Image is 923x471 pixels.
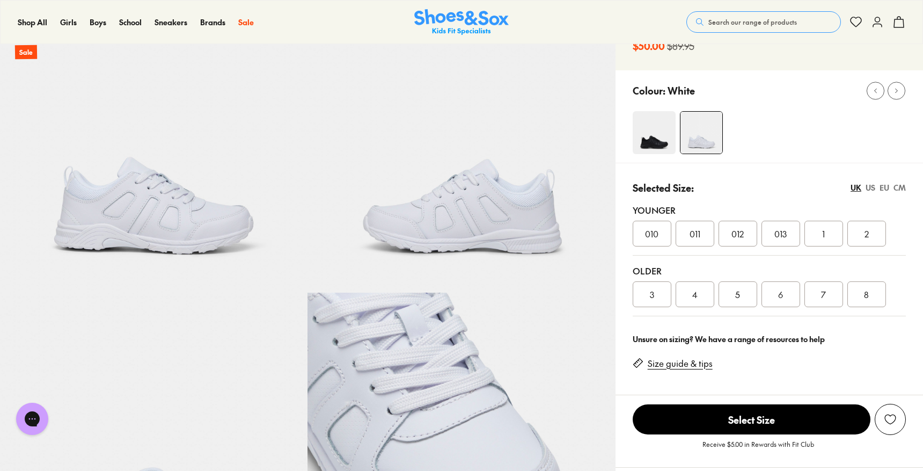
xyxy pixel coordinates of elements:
img: 4-475030_1 [680,112,722,154]
b: $50.00 [633,39,665,53]
p: Sale [15,45,37,60]
span: Boys [90,17,106,27]
span: 7 [821,288,826,301]
span: 8 [864,288,869,301]
span: 6 [778,288,783,301]
div: Younger [633,204,906,216]
a: Boys [90,17,106,28]
span: 010 [645,227,658,240]
button: Search our range of products [686,11,841,33]
a: Sneakers [155,17,187,28]
a: Shoes & Sox [414,9,509,35]
button: Select Size [633,404,870,435]
s: $89.95 [667,39,694,53]
div: Unsure on sizing? We have a range of resources to help [633,334,906,345]
span: 1 [822,227,825,240]
div: CM [893,182,906,193]
span: Search our range of products [708,17,797,27]
div: EU [880,182,889,193]
span: 4 [692,288,698,301]
span: Sneakers [155,17,187,27]
span: 012 [731,227,744,240]
span: Shop All [18,17,47,27]
span: School [119,17,142,27]
a: School [119,17,142,28]
img: SNS_Logo_Responsive.svg [414,9,509,35]
span: 013 [774,227,787,240]
a: Girls [60,17,77,28]
span: 011 [690,227,700,240]
a: Shop All [18,17,47,28]
span: 2 [865,227,869,240]
div: US [866,182,875,193]
span: Select Size [633,404,870,434]
p: White [668,83,695,98]
p: Receive $5.00 in Rewards with Fit Club [702,439,814,459]
p: Selected Size: [633,180,694,195]
p: Colour: [633,83,665,98]
span: 3 [650,288,654,301]
a: Brands [200,17,225,28]
div: UK [851,182,861,193]
span: Brands [200,17,225,27]
a: Sale [238,17,254,28]
img: 4-475031_1 [633,111,676,154]
span: Girls [60,17,77,27]
iframe: Gorgias live chat messenger [11,399,54,439]
span: Sale [238,17,254,27]
a: Size guide & tips [648,358,713,369]
button: Add to Wishlist [875,404,906,435]
span: 5 [735,288,740,301]
div: Older [633,264,906,277]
